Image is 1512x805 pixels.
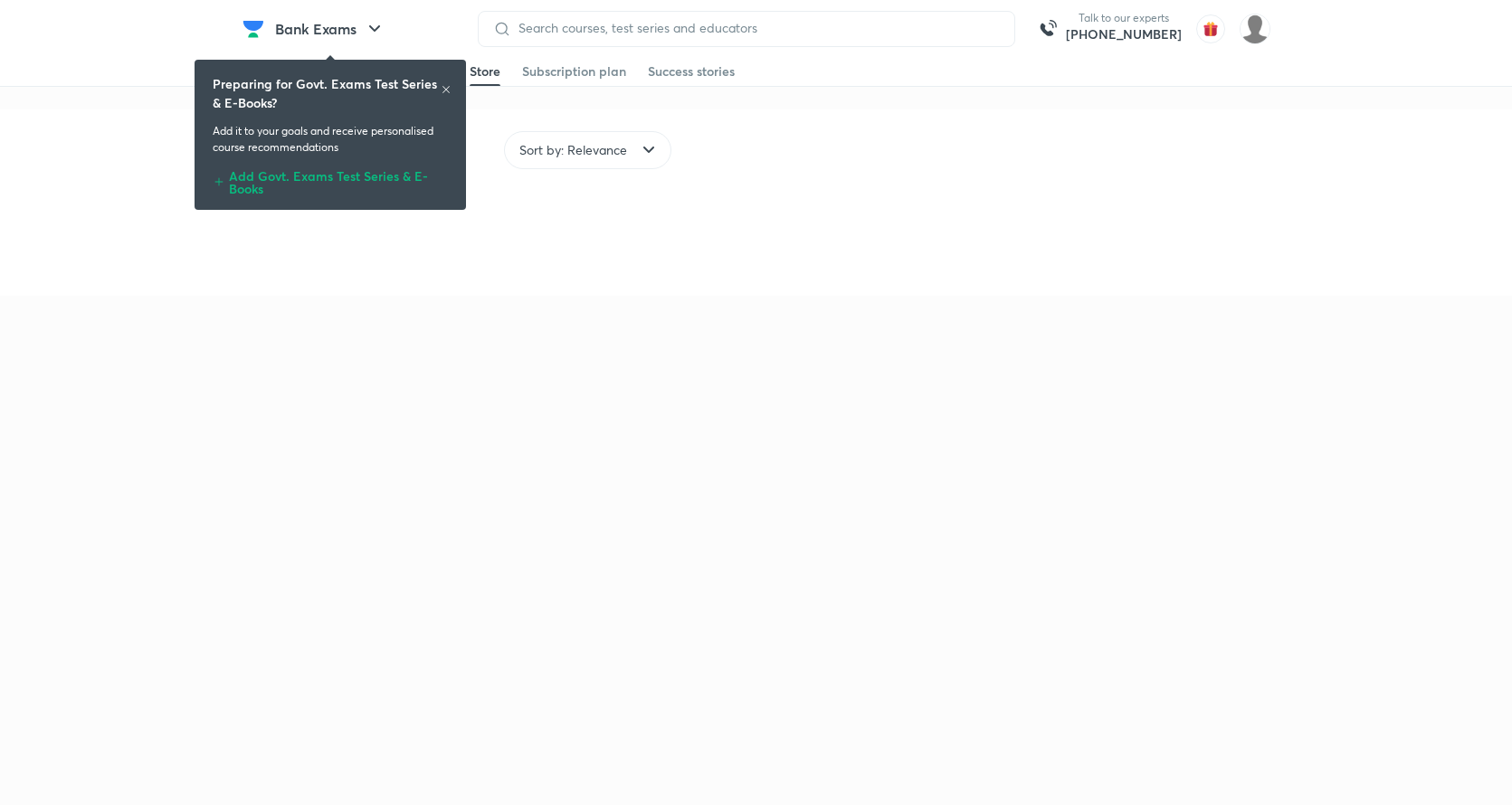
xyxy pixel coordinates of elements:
[1196,14,1225,43] img: avatar
[242,18,264,40] img: Company Logo
[213,74,441,112] h6: Preparing for Govt. Exams Test Series & E-Books?
[522,57,626,86] a: Subscription plan
[1066,25,1182,43] a: [PHONE_NUMBER]
[213,123,448,156] p: Add it to your goals and receive personalised course recommendations
[1240,14,1270,44] img: Abdul Ramzeen
[511,21,1000,35] input: Search courses, test series and educators
[1066,11,1182,25] p: Talk to our experts
[522,62,626,80] div: Subscription plan
[519,141,627,159] span: Sort by: Relevance
[1030,11,1066,47] img: call-us
[648,62,735,80] div: Success stories
[264,11,396,47] button: Bank Exams
[213,163,448,195] div: Add Govt. Exams Test Series & E-Books
[648,57,735,86] a: Success stories
[470,62,500,80] div: Store
[470,57,500,86] a: Store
